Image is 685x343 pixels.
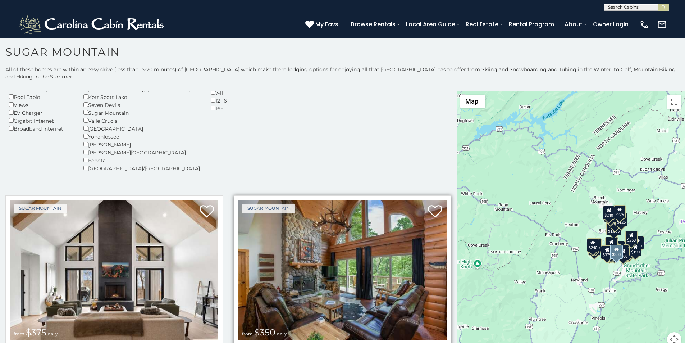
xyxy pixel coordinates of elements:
[606,222,621,235] div: $1,095
[639,19,649,30] img: phone-regular-white.png
[10,200,218,340] img: The Bear At Sugar Mountain
[48,331,58,337] span: daily
[632,236,644,250] div: $155
[657,19,667,30] img: mail-regular-white.png
[605,237,617,251] div: $190
[305,20,340,29] a: My Favs
[83,93,200,101] div: Kerr Scott Lake
[242,204,295,213] a: Sugar Mountain
[460,95,485,108] button: Change map style
[83,109,200,117] div: Sugar Mountain
[26,327,46,338] span: $375
[83,132,200,140] div: Yonahlossee
[613,241,625,254] div: $200
[83,164,200,172] div: [GEOGRAPHIC_DATA]/[GEOGRAPHIC_DATA]
[242,331,253,337] span: from
[614,205,626,219] div: $225
[18,14,167,35] img: White-1-2.png
[587,238,599,252] div: $240
[277,331,287,337] span: daily
[465,98,478,105] span: Map
[625,231,638,244] div: $250
[561,18,586,31] a: About
[603,206,615,220] div: $240
[83,140,200,148] div: [PERSON_NAME]
[83,101,200,109] div: Seven Devils
[9,93,73,101] div: Pool Table
[505,18,558,31] a: Rental Program
[238,200,447,340] a: Grouse Moor Lodge from $350 daily
[10,200,218,340] a: The Bear At Sugar Mountain from $375 daily
[402,18,459,31] a: Local Area Guide
[9,109,73,117] div: EV Charger
[667,95,681,109] button: Toggle fullscreen view
[9,125,73,132] div: Broadband Internet
[428,204,442,220] a: Add to favorites
[211,104,228,112] div: 16+
[621,245,633,258] div: $195
[589,18,632,31] a: Owner Login
[601,245,613,259] div: $375
[610,245,623,259] div: $350
[9,101,73,109] div: Views
[200,204,214,220] a: Add to favorites
[606,238,618,251] div: $300
[347,18,399,31] a: Browse Rentals
[630,243,642,256] div: $190
[617,247,629,261] div: $500
[83,117,200,125] div: Valle Crucis
[83,125,200,132] div: [GEOGRAPHIC_DATA]
[83,148,200,156] div: [PERSON_NAME][GEOGRAPHIC_DATA]
[211,89,228,96] div: 7-11
[254,327,275,338] span: $350
[615,213,627,226] div: $125
[14,204,67,213] a: Sugar Mountain
[14,331,24,337] span: from
[315,20,338,29] span: My Favs
[462,18,502,31] a: Real Estate
[83,156,200,164] div: Echota
[238,200,447,340] img: Grouse Moor Lodge
[9,117,73,125] div: Gigabit Internet
[211,96,228,104] div: 12-16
